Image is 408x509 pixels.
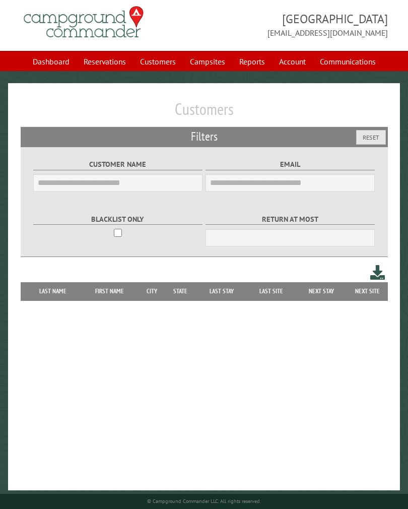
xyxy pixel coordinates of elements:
span: [GEOGRAPHIC_DATA] [EMAIL_ADDRESS][DOMAIN_NAME] [204,11,388,39]
a: Campsites [184,52,231,71]
label: Customer Name [33,159,202,170]
a: Customers [134,52,182,71]
img: Campground Commander [21,3,147,42]
a: Account [273,52,312,71]
th: Next Stay [296,282,348,300]
label: Return at most [206,214,375,225]
label: Blacklist only [33,214,202,225]
a: Communications [314,52,382,71]
button: Reset [356,130,386,145]
small: © Campground Commander LLC. All rights reserved. [147,498,261,504]
th: Last Stay [196,282,246,300]
h2: Filters [21,127,388,146]
th: State [165,282,197,300]
th: First Name [81,282,139,300]
a: Dashboard [27,52,76,71]
th: Last Name [26,282,81,300]
a: Reports [233,52,271,71]
th: City [139,282,165,300]
th: Next Site [348,282,388,300]
a: Reservations [78,52,132,71]
a: Download this customer list (.csv) [370,264,385,282]
th: Last Site [246,282,295,300]
h1: Customers [21,99,388,127]
label: Email [206,159,375,170]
